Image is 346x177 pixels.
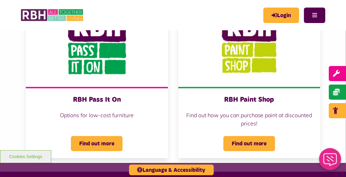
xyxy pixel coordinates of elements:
[263,8,299,23] a: MyRBH
[185,111,314,128] p: Find out how you can purchase paint at discounted prices!
[33,95,161,104] h3: RBH Pass It On
[21,7,84,23] img: RBH
[304,8,325,23] button: Navigation
[129,165,214,175] button: Language & Accessibility
[33,111,161,119] p: Options for low-cost furniture
[315,146,346,177] iframe: Netcall Web Assistant for live chat
[223,136,275,151] span: Find out more
[185,95,314,104] h3: RBH Paint Shop
[71,136,123,151] span: Find out more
